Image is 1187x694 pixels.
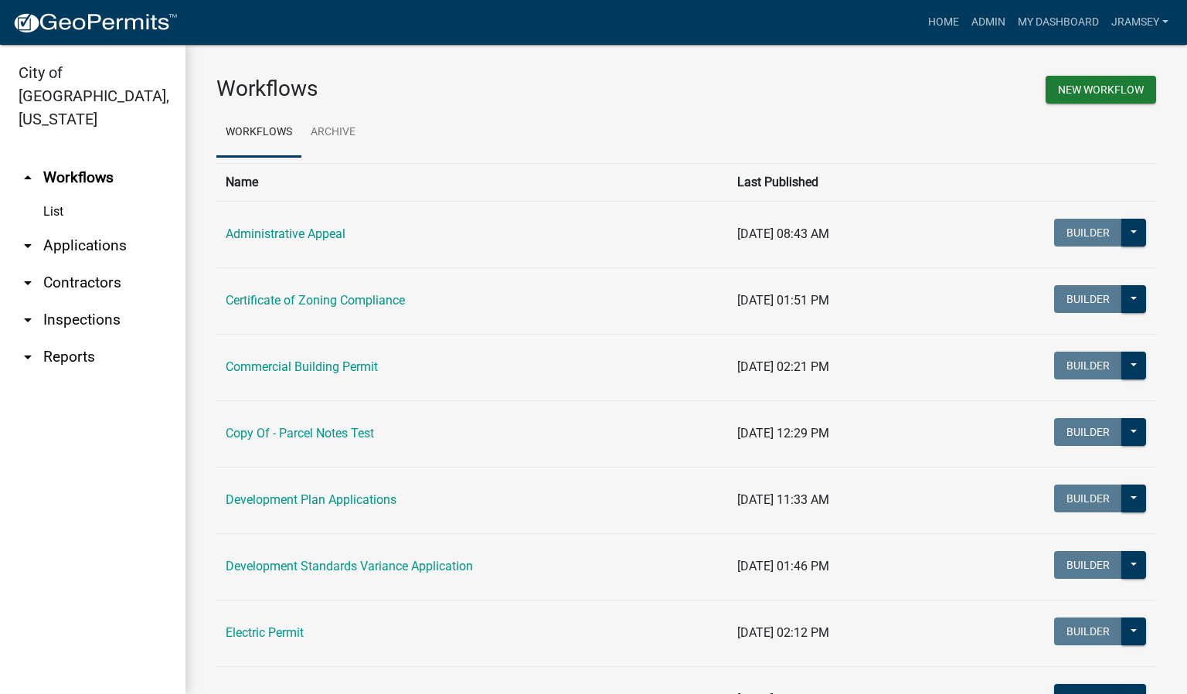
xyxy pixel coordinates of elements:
a: Copy Of - Parcel Notes Test [226,426,374,441]
button: Builder [1054,219,1122,247]
i: arrow_drop_up [19,168,37,187]
a: My Dashboard [1012,8,1105,37]
button: Builder [1054,352,1122,379]
th: Last Published [728,163,940,201]
span: [DATE] 11:33 AM [737,492,829,507]
span: [DATE] 12:29 PM [737,426,829,441]
button: Builder [1054,285,1122,313]
span: [DATE] 02:12 PM [737,625,829,640]
span: [DATE] 02:21 PM [737,359,829,374]
a: Workflows [216,108,301,158]
a: Development Standards Variance Application [226,559,473,573]
th: Name [216,163,728,201]
a: Archive [301,108,365,158]
a: jramsey [1105,8,1175,37]
span: [DATE] 08:43 AM [737,226,829,241]
a: Home [922,8,965,37]
h3: Workflows [216,76,675,102]
a: Development Plan Applications [226,492,396,507]
a: Admin [965,8,1012,37]
button: Builder [1054,551,1122,579]
a: Certificate of Zoning Compliance [226,293,405,308]
i: arrow_drop_down [19,311,37,329]
button: Builder [1054,617,1122,645]
i: arrow_drop_down [19,274,37,292]
button: Builder [1054,485,1122,512]
a: Electric Permit [226,625,304,640]
button: New Workflow [1046,76,1156,104]
span: [DATE] 01:46 PM [737,559,829,573]
a: Administrative Appeal [226,226,345,241]
span: [DATE] 01:51 PM [737,293,829,308]
a: Commercial Building Permit [226,359,378,374]
button: Builder [1054,418,1122,446]
i: arrow_drop_down [19,348,37,366]
i: arrow_drop_down [19,236,37,255]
